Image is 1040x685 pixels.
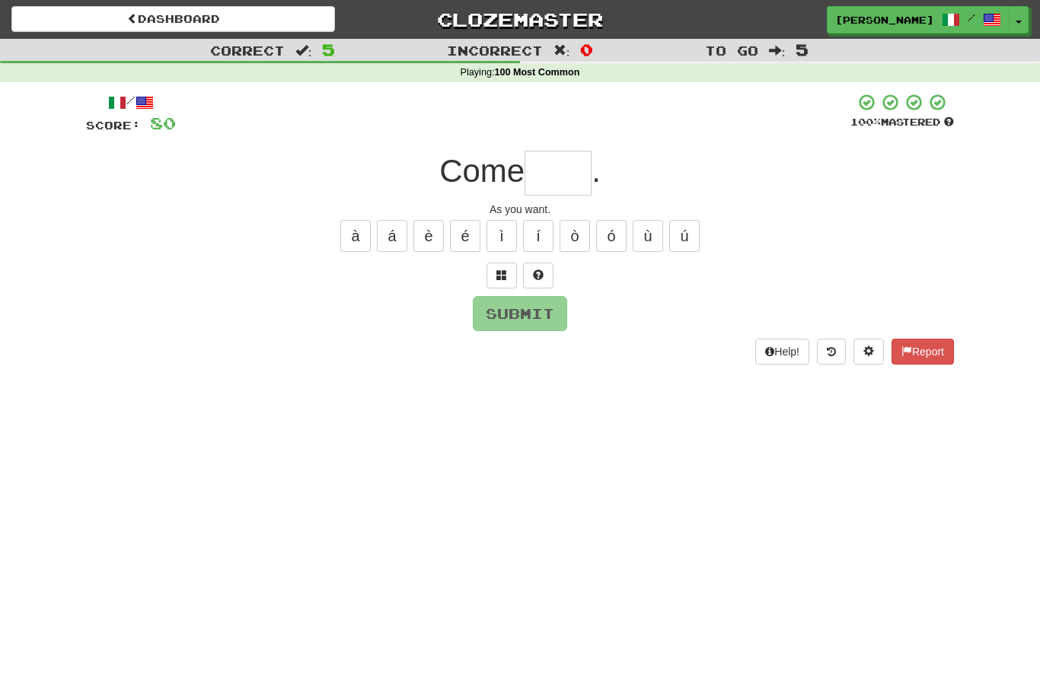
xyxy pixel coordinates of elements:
button: Submit [473,296,567,331]
span: 5 [322,40,335,59]
span: : [295,44,312,57]
span: 80 [150,113,176,132]
div: As you want. [86,202,954,217]
button: Switch sentence to multiple choice alt+p [487,263,517,288]
a: Clozemaster [358,6,681,33]
span: 5 [796,40,809,59]
button: ù [633,220,663,252]
button: é [450,220,480,252]
button: Help! [755,339,809,365]
strong: 100 Most Common [494,67,579,78]
button: à [340,220,371,252]
div: Mastered [850,116,954,129]
span: To go [705,43,758,58]
span: Come [439,153,525,189]
span: Correct [210,43,285,58]
div: / [86,93,176,112]
span: Incorrect [447,43,543,58]
span: : [553,44,570,57]
a: [PERSON_NAME] / [827,6,1010,33]
button: Round history (alt+y) [817,339,846,365]
span: [PERSON_NAME] [835,13,934,27]
span: . [592,153,601,189]
span: : [769,44,786,57]
span: Score: [86,119,141,132]
button: ú [669,220,700,252]
button: ì [487,220,517,252]
button: è [413,220,444,252]
span: 0 [580,40,593,59]
button: ò [560,220,590,252]
span: 100 % [850,116,881,128]
a: Dashboard [11,6,335,32]
button: ó [596,220,627,252]
button: á [377,220,407,252]
button: Report [892,339,954,365]
span: / [968,12,975,23]
button: í [523,220,553,252]
button: Single letter hint - you only get 1 per sentence and score half the points! alt+h [523,263,553,288]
